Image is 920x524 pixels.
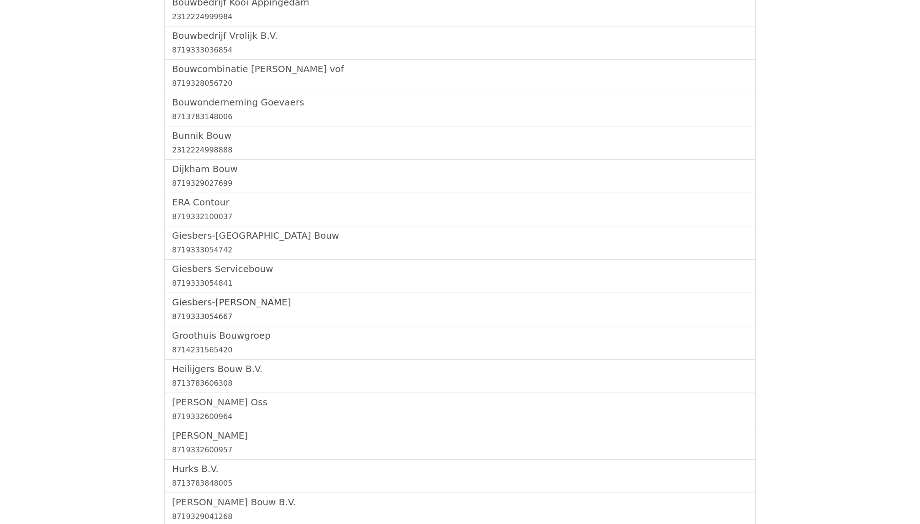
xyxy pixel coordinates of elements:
[172,378,748,389] div: 8713783606308
[172,497,748,522] a: [PERSON_NAME] Bouw B.V.8719329041268
[172,211,748,222] div: 8719332100037
[172,511,748,522] div: 8719329041268
[172,397,748,422] a: [PERSON_NAME] Oss8719332600964
[172,63,748,89] a: Bouwcombinatie [PERSON_NAME] vof8719328056720
[172,278,748,289] div: 8719333054841
[172,30,748,56] a: Bouwbedrijf Vrolijk B.V.8719333036854
[172,345,748,356] div: 8714231565420
[172,11,748,22] div: 2312224999984
[172,30,748,41] h5: Bouwbedrijf Vrolijk B.V.
[172,411,748,422] div: 8719332600964
[172,463,748,489] a: Hurks B.V.8713783848005
[172,445,748,456] div: 8719332600957
[172,45,748,56] div: 8719333036854
[172,363,748,374] h5: Heilijgers Bouw B.V.
[172,197,748,222] a: ERA Contour8719332100037
[172,230,748,241] h5: Giesbers-[GEOGRAPHIC_DATA] Bouw
[172,63,748,74] h5: Bouwcombinatie [PERSON_NAME] vof
[172,397,748,408] h5: [PERSON_NAME] Oss
[172,163,748,174] h5: Dijkham Bouw
[172,297,748,308] h5: Giesbers-[PERSON_NAME]
[172,478,748,489] div: 8713783848005
[172,163,748,189] a: Dijkham Bouw8719329027699
[172,97,748,122] a: Bouwonderneming Goevaers8713783148006
[172,78,748,89] div: 8719328056720
[172,463,748,474] h5: Hurks B.V.
[172,130,748,141] h5: Bunnik Bouw
[172,497,748,508] h5: [PERSON_NAME] Bouw B.V.
[172,145,748,156] div: 2312224998888
[172,330,748,356] a: Groothuis Bouwgroep8714231565420
[172,245,748,256] div: 8719333054742
[172,230,748,256] a: Giesbers-[GEOGRAPHIC_DATA] Bouw8719333054742
[172,130,748,156] a: Bunnik Bouw2312224998888
[172,330,748,341] h5: Groothuis Bouwgroep
[172,297,748,322] a: Giesbers-[PERSON_NAME]8719333054667
[172,111,748,122] div: 8713783148006
[172,263,748,289] a: Giesbers Servicebouw8719333054841
[172,430,748,441] h5: [PERSON_NAME]
[172,197,748,208] h5: ERA Contour
[172,178,748,189] div: 8719329027699
[172,263,748,274] h5: Giesbers Servicebouw
[172,430,748,456] a: [PERSON_NAME]8719332600957
[172,363,748,389] a: Heilijgers Bouw B.V.8713783606308
[172,97,748,108] h5: Bouwonderneming Goevaers
[172,311,748,322] div: 8719333054667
